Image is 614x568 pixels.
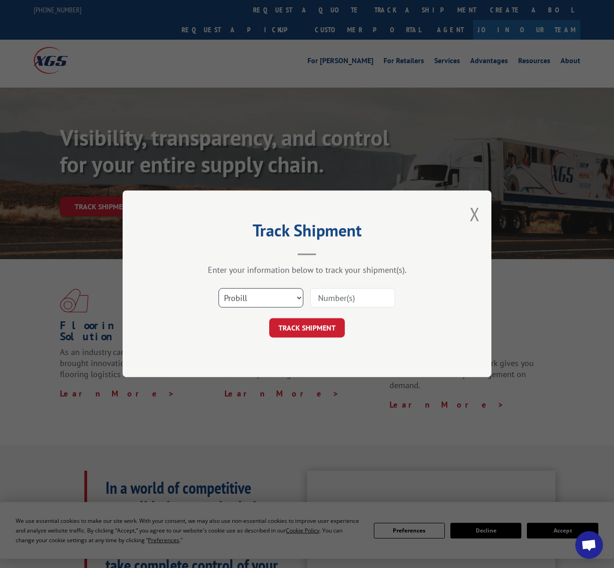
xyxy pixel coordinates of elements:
div: Open chat [575,531,603,559]
button: TRACK SHIPMENT [269,319,345,338]
button: Close modal [470,202,480,226]
div: Enter your information below to track your shipment(s). [169,265,445,276]
h2: Track Shipment [169,224,445,242]
input: Number(s) [310,289,395,308]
